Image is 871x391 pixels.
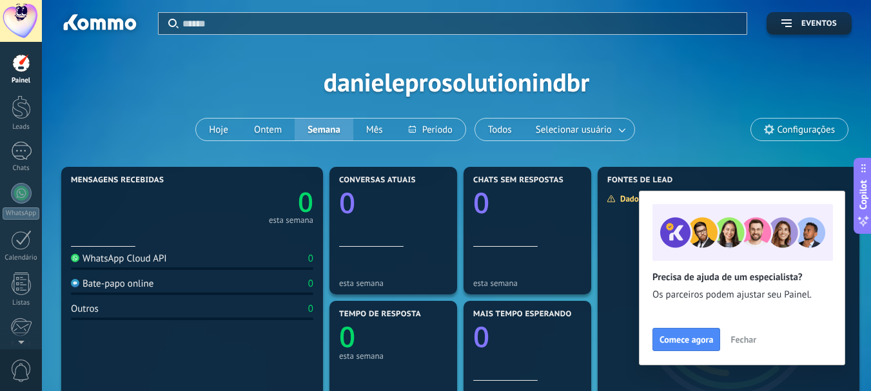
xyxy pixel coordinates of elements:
[3,123,40,131] div: Leads
[241,119,295,140] button: Ontem
[308,253,313,265] div: 0
[730,335,756,344] span: Fechar
[3,164,40,173] div: Chats
[652,271,832,283] h2: Precisa de ajuda de um especialista?
[295,119,353,140] button: Semana
[533,121,614,138] span: Selecionar usuário
[473,310,572,319] span: Mais tempo esperando
[71,278,153,290] div: Bate-papo online
[339,310,421,319] span: Tempo de resposta
[339,183,355,222] text: 0
[71,254,79,262] img: WhatsApp Cloud API
[339,317,355,356] text: 0
[857,180,870,209] span: Copilot
[473,317,489,356] text: 0
[269,217,313,224] div: esta semana
[607,176,673,185] span: Fontes de lead
[725,330,762,349] button: Fechar
[339,278,447,288] div: esta semana
[339,176,416,185] span: Conversas atuais
[652,289,832,301] span: Os parceiros podem ajustar seu Painel.
[652,328,720,351] button: Comece agora
[473,183,489,222] text: 0
[3,207,39,220] div: WhatsApp
[71,176,164,185] span: Mensagens recebidas
[308,303,313,315] div: 0
[801,19,837,28] span: Eventos
[473,176,563,185] span: Chats sem respostas
[396,119,465,140] button: Período
[607,193,739,204] div: Dados insuficientes para exibir
[778,124,835,135] span: Configurações
[3,299,40,307] div: Listas
[196,119,241,140] button: Hoje
[3,77,40,85] div: Painel
[475,119,525,140] button: Todos
[660,335,713,344] span: Comece agora
[71,253,167,265] div: WhatsApp Cloud API
[3,254,40,262] div: Calendário
[353,119,396,140] button: Mês
[767,12,852,35] button: Eventos
[473,278,582,288] div: esta semana
[192,184,313,220] a: 0
[525,119,634,140] button: Selecionar usuário
[71,279,79,287] img: Bate-papo online
[339,351,447,361] div: esta semana
[298,184,313,220] text: 0
[308,278,313,290] div: 0
[71,303,99,315] div: Outros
